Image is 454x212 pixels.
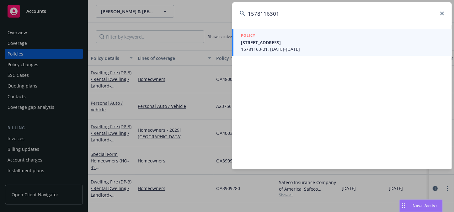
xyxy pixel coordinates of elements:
a: POLICY[STREET_ADDRESS]15781163-01, [DATE]-[DATE] [232,29,452,56]
span: 15781163-01, [DATE]-[DATE] [241,46,444,52]
input: Search... [232,2,452,25]
span: [STREET_ADDRESS] [241,39,444,46]
button: Nova Assist [399,199,443,212]
div: Drag to move [400,200,408,212]
h5: POLICY [241,32,255,39]
span: Nova Assist [413,203,437,208]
